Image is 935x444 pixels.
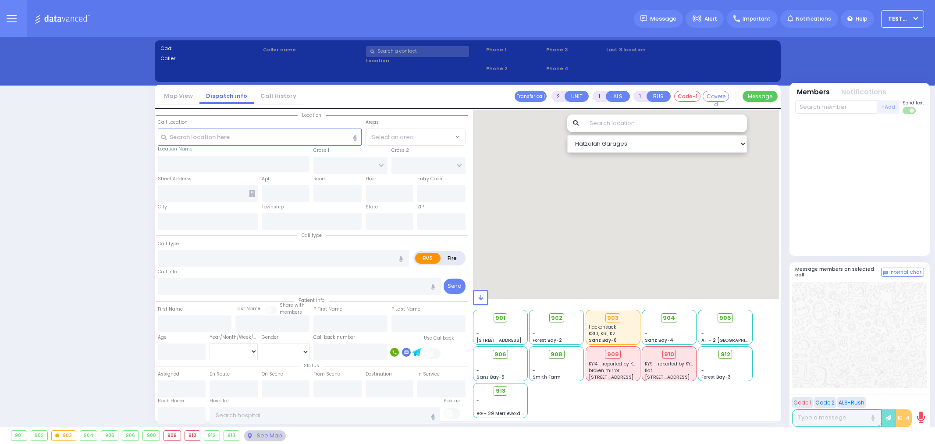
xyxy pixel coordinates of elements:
span: Help [856,15,867,23]
label: City [158,204,167,211]
label: State [366,204,378,211]
a: Map View [157,92,199,100]
label: Destination [366,371,392,378]
span: Phone 2 [486,65,543,72]
div: 904 [80,431,97,440]
label: Floor [366,175,376,183]
span: 913 [496,387,505,395]
span: - [476,404,479,410]
label: Age [158,334,167,341]
label: En Route [210,371,230,378]
span: Forest Bay-3 [701,374,731,380]
span: Location [298,112,326,118]
a: Call History [254,92,303,100]
span: - [645,330,647,337]
label: Gender [262,334,278,341]
span: Hackensack [589,324,616,330]
button: Send [444,279,466,294]
label: Call Info [158,269,177,276]
label: On Scene [262,371,283,378]
label: Street Address [158,175,192,183]
span: Phone 3 [546,46,603,54]
div: 910 [185,431,200,440]
div: 905 [101,431,118,440]
div: 909 [605,350,621,359]
span: 901 [495,314,505,322]
span: Call type [297,232,326,239]
label: Fire [440,253,465,264]
label: Call Type [158,240,179,247]
h5: Message members on selected call [795,266,881,278]
label: Cross 1 [313,147,329,154]
span: 908 [551,350,562,359]
label: Cross 2 [391,147,409,154]
span: Other building occupants [249,190,255,197]
label: In Service [417,371,440,378]
label: Cad: [160,45,260,52]
span: - [533,367,535,374]
label: ZIP [417,204,424,211]
div: 901 [11,431,27,440]
label: P Last Name [391,306,420,313]
span: Sanz Bay-4 [645,337,673,344]
span: Sanz Bay-6 [589,337,617,344]
span: Notifications [796,15,831,23]
div: 903 [52,431,76,440]
span: - [701,361,704,367]
label: Back Home [158,397,184,405]
span: - [533,324,535,330]
button: Members [797,87,830,97]
label: Location [366,57,483,64]
label: Location Name [158,146,192,153]
span: flat [645,367,652,374]
span: 902 [551,314,562,322]
span: - [533,361,535,367]
button: Covered [703,91,729,102]
label: EMS [415,253,441,264]
label: First Name [158,306,183,313]
label: Pick up [444,397,460,405]
label: Assigned [158,371,179,378]
label: Use Callback [424,335,454,342]
label: Caller name [263,46,363,54]
label: Apt [262,175,270,183]
span: BG - 29 Merriewold S. [476,410,526,417]
input: Search member [795,100,877,114]
a: Dispatch info [199,92,254,100]
button: UNIT [565,91,589,102]
button: Transfer call [515,91,547,102]
span: Select an area [372,133,414,142]
div: See map [244,430,285,441]
span: TestUser1 [888,15,910,23]
label: Call Location [158,119,188,126]
label: Turn off text [903,106,917,115]
img: message.svg [640,15,647,22]
span: - [476,330,479,337]
span: Phone 4 [546,65,603,72]
div: Year/Month/Week/Day [210,334,258,341]
span: members [280,309,302,315]
span: - [476,397,479,404]
span: Sanz Bay-5 [476,374,505,380]
label: Call back number [313,334,355,341]
label: Entry Code [417,175,442,183]
span: [STREET_ADDRESS] [476,337,521,344]
span: - [701,330,704,337]
label: Last 3 location [606,46,690,54]
input: Search hospital [210,407,440,424]
span: - [645,324,647,330]
span: 906 [494,350,506,359]
span: [STREET_ADDRESS] [645,374,690,380]
span: - [476,361,479,367]
span: Forest Bay-2 [533,337,562,344]
label: From Scene [313,371,340,378]
span: 912 [721,350,730,359]
button: Code 1 [792,397,813,408]
span: KY9 - reported by KY42 [645,361,696,367]
div: 910 [662,350,676,359]
label: Room [313,175,327,183]
span: - [701,324,704,330]
input: Search location here [158,129,362,145]
button: ALS [606,91,630,102]
span: Send text [903,100,924,106]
